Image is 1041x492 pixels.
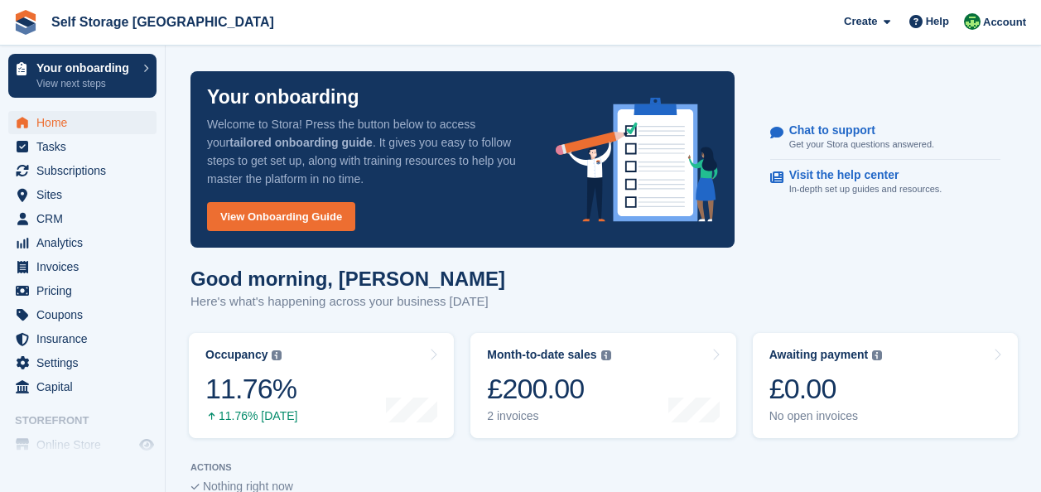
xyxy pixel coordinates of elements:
a: Your onboarding View next steps [8,54,157,98]
p: Here's what's happening across your business [DATE] [190,292,505,311]
div: 11.76% [DATE] [205,409,297,423]
p: Your onboarding [207,88,359,107]
a: menu [8,351,157,374]
p: In-depth set up guides and resources. [789,182,942,196]
img: blank_slate_check_icon-ba018cac091ee9be17c0a81a6c232d5eb81de652e7a59be601be346b1b6ddf79.svg [190,484,200,490]
a: Occupancy 11.76% 11.76% [DATE] [189,333,454,438]
p: Welcome to Stora! Press the button below to access your . It gives you easy to follow steps to ge... [207,115,529,188]
a: Month-to-date sales £200.00 2 invoices [470,333,735,438]
img: icon-info-grey-7440780725fd019a000dd9b08b2336e03edf1995a4989e88bcd33f0948082b44.svg [601,350,611,360]
a: menu [8,279,157,302]
span: Help [926,13,949,30]
a: menu [8,207,157,230]
div: 2 invoices [487,409,610,423]
img: onboarding-info-6c161a55d2c0e0a8cae90662b2fe09162a5109e8cc188191df67fb4f79e88e88.svg [556,98,718,222]
p: Visit the help center [789,168,929,182]
p: Get your Stora questions answered. [789,137,934,152]
a: menu [8,159,157,182]
a: View Onboarding Guide [207,202,355,231]
span: Capital [36,375,136,398]
span: Home [36,111,136,134]
div: £200.00 [487,372,610,406]
div: 11.76% [205,372,297,406]
a: menu [8,327,157,350]
p: View next steps [36,76,135,91]
span: Create [844,13,877,30]
span: Storefront [15,412,165,429]
span: Settings [36,351,136,374]
span: Insurance [36,327,136,350]
span: Sites [36,183,136,206]
span: Coupons [36,303,136,326]
a: Chat to support Get your Stora questions answered. [770,115,1000,161]
a: menu [8,375,157,398]
span: CRM [36,207,136,230]
span: Invoices [36,255,136,278]
span: Online Store [36,433,136,456]
span: Analytics [36,231,136,254]
p: Your onboarding [36,62,135,74]
div: Month-to-date sales [487,348,596,362]
a: menu [8,433,157,456]
span: Subscriptions [36,159,136,182]
a: menu [8,183,157,206]
a: Awaiting payment £0.00 No open invoices [753,333,1018,438]
span: Account [983,14,1026,31]
img: stora-icon-8386f47178a22dfd0bd8f6a31ec36ba5ce8667c1dd55bd0f319d3a0aa187defe.svg [13,10,38,35]
a: menu [8,303,157,326]
div: Occupancy [205,348,267,362]
a: Preview store [137,435,157,455]
a: menu [8,111,157,134]
p: Chat to support [789,123,921,137]
p: ACTIONS [190,462,1016,473]
h1: Good morning, [PERSON_NAME] [190,268,505,290]
span: Pricing [36,279,136,302]
img: icon-info-grey-7440780725fd019a000dd9b08b2336e03edf1995a4989e88bcd33f0948082b44.svg [872,350,882,360]
a: menu [8,135,157,158]
div: £0.00 [769,372,883,406]
a: menu [8,255,157,278]
span: Tasks [36,135,136,158]
a: Self Storage [GEOGRAPHIC_DATA] [45,8,281,36]
img: icon-info-grey-7440780725fd019a000dd9b08b2336e03edf1995a4989e88bcd33f0948082b44.svg [272,350,282,360]
img: Mackenzie Wells [964,13,981,30]
a: Visit the help center In-depth set up guides and resources. [770,160,1000,205]
a: menu [8,231,157,254]
strong: tailored onboarding guide [229,136,373,149]
div: No open invoices [769,409,883,423]
div: Awaiting payment [769,348,869,362]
